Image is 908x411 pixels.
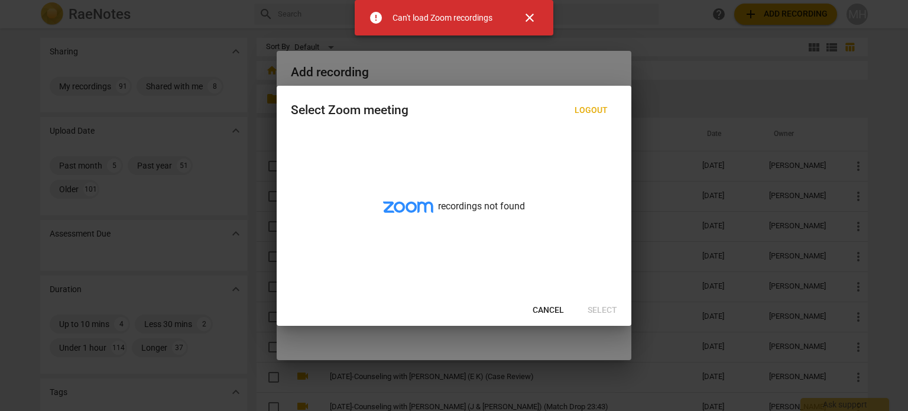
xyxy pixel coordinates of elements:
[565,100,617,121] button: Logout
[515,4,544,32] button: Close
[533,305,564,316] span: Cancel
[369,11,383,25] span: error
[291,103,408,118] div: Select Zoom meeting
[575,105,608,116] span: Logout
[523,11,537,25] span: close
[277,133,631,295] div: recordings not found
[393,12,492,24] div: Can't load Zoom recordings
[523,300,573,321] button: Cancel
